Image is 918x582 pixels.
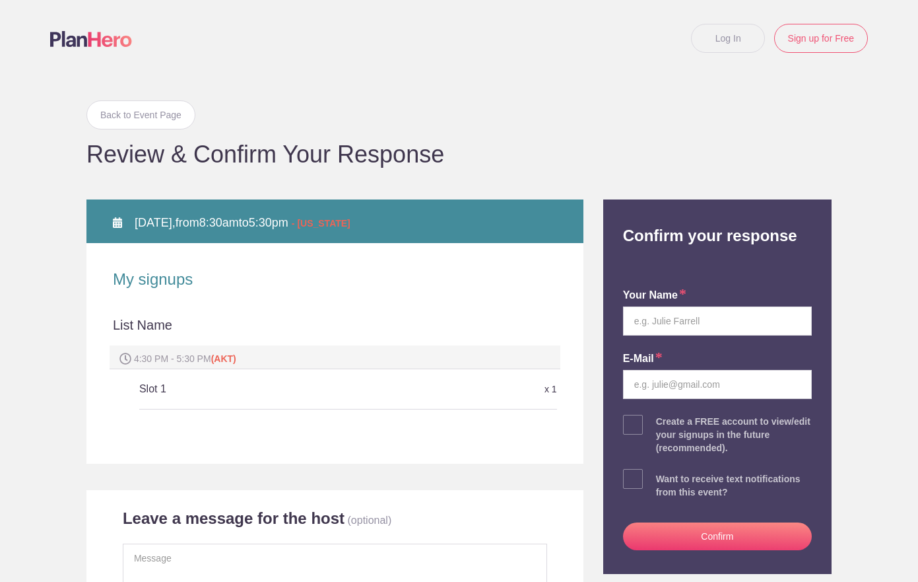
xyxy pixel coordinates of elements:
[623,307,812,336] input: e.g. Julie Farrell
[249,216,288,229] span: 5:30pm
[623,370,812,399] input: e.g. julie@gmail.com
[135,216,350,229] span: from to
[613,200,822,246] h2: Confirm your response
[113,217,122,228] img: Calendar alt
[774,24,868,53] a: Sign up for Free
[623,351,663,367] label: E-mail
[691,24,765,53] a: Log In
[211,353,236,364] span: (AKT)
[123,509,344,528] h2: Leave a message for the host
[623,523,812,550] button: Confirm
[110,346,560,369] div: 4:30 PM - 5:30 PM
[292,218,350,229] span: - [US_STATE]
[113,270,557,289] h2: My signups
[623,288,686,303] label: your name
[348,515,392,526] p: (optional)
[86,143,832,166] h1: Review & Confirm Your Response
[86,100,195,129] a: Back to Event Page
[199,216,239,229] span: 8:30am
[139,376,418,402] h5: Slot 1
[418,378,557,401] div: x 1
[135,216,176,229] span: [DATE],
[119,353,131,365] img: Spot time
[656,415,812,455] div: Create a FREE account to view/edit your signups in the future (recommended).
[113,316,557,346] div: List Name
[656,472,812,499] div: Want to receive text notifications from this event?
[50,31,132,47] img: Logo main planhero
